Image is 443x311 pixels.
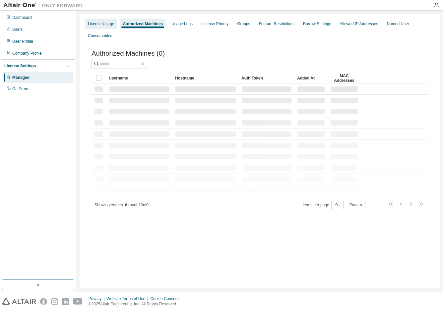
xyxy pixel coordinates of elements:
div: Cookie Consent [150,296,182,301]
div: License Priority [201,21,228,26]
div: Borrow Settings [303,21,331,26]
div: On Prem [12,86,28,91]
span: Authorized Machines (0) [92,50,165,57]
span: Items per page [303,201,344,209]
div: Consumables [88,33,112,38]
div: Users [12,27,23,32]
div: Groups [237,21,250,26]
div: Feature Restrictions [259,21,294,26]
div: License Settings [4,63,36,69]
img: facebook.svg [40,298,47,305]
div: Allowed IP Addresses [340,21,378,26]
div: Auth Token [241,73,292,83]
img: instagram.svg [51,298,58,305]
div: Added At [297,73,325,83]
div: Dashboard [12,15,32,20]
button: 10 [333,202,342,208]
div: Username [109,73,170,83]
span: Showing entries 1 through 10 of 0 [95,203,149,207]
span: Page n. [349,201,381,209]
div: Company Profile [12,51,42,56]
img: Altair One [3,2,86,9]
div: Usage Logs [171,21,193,26]
div: Privacy [89,296,106,301]
div: MAC Addresses [330,73,358,83]
div: Named User [387,21,409,26]
div: Website Terms of Use [106,296,150,301]
img: altair_logo.svg [2,298,36,305]
div: User Profile [12,39,33,44]
div: Managed [12,75,30,80]
img: linkedin.svg [62,298,69,305]
p: © 2025 Altair Engineering, Inc. All Rights Reserved. [89,301,183,307]
div: License Usage [88,21,114,26]
div: Hostname [175,73,236,83]
div: Authorized Machines [123,21,163,26]
img: youtube.svg [73,298,83,305]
